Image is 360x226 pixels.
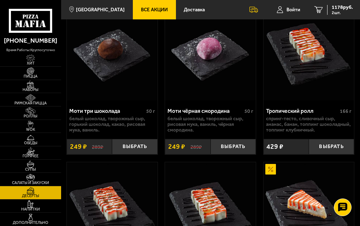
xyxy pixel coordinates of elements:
img: Акционный [265,164,276,175]
span: [GEOGRAPHIC_DATA] [76,7,125,12]
span: Доставка [184,7,205,12]
span: 50 г [244,108,253,114]
div: Моти три шоколада [69,108,144,114]
span: 50 г [146,108,155,114]
span: 1178 руб. [332,5,353,10]
div: Моти чёрная смородина [167,108,243,114]
a: АкционныйМоти три шоколада [67,4,157,100]
div: Тропический ролл [266,108,338,114]
button: Выбрать [309,139,354,154]
img: Моти три шоколада [67,4,157,100]
span: Все Акции [141,7,168,12]
p: белый шоколад, творожный сыр, горький шоколад, какао, рисовая мука, ваниль. [69,116,155,133]
span: Войти [287,7,300,12]
img: Тропический ролл [264,4,354,100]
span: 429 ₽ [266,143,283,150]
s: 289 ₽ [190,144,202,150]
span: 166 г [340,108,352,114]
span: 249 ₽ [70,143,87,150]
p: белый шоколад, творожный сыр, рисовая мука, ваниль, чёрная смородина. [167,116,253,133]
span: 249 ₽ [168,143,185,150]
img: Моти чёрная смородина [165,4,255,100]
button: Выбрать [211,139,256,154]
button: Выбрать [112,139,157,154]
p: спринг-тесто, сливочный сыр, ананас, банан, топпинг шоколадный, топпинг клубничный. [266,116,352,133]
a: АкционныйМоти чёрная смородина [165,4,255,100]
s: 289 ₽ [92,144,103,150]
span: 2 шт. [332,11,353,15]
